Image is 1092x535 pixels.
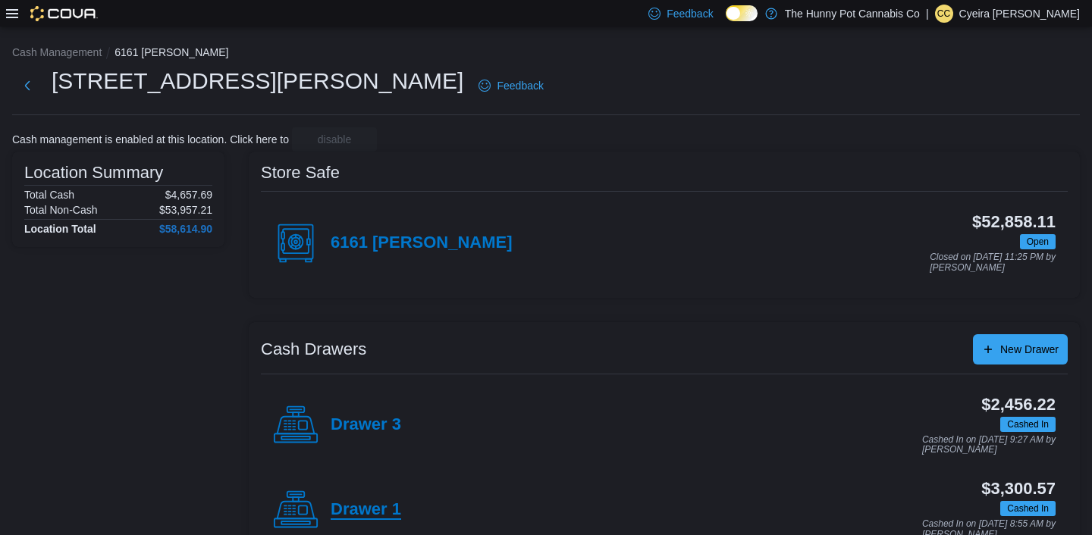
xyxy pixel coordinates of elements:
button: Next [12,70,42,101]
img: Cova [30,6,98,21]
span: Feedback [497,78,543,93]
p: Closed on [DATE] 11:25 PM by [PERSON_NAME] [930,252,1056,273]
h4: Location Total [24,223,96,235]
h3: Location Summary [24,164,163,182]
h6: Total Cash [24,189,74,201]
span: New Drawer [1000,342,1059,357]
span: Feedback [667,6,713,21]
span: disable [318,132,351,147]
h3: Store Safe [261,164,340,182]
h4: 6161 [PERSON_NAME] [331,233,512,253]
button: Cash Management [12,46,102,58]
h4: Drawer 3 [331,415,401,435]
a: Feedback [472,70,549,101]
div: Cyeira Carriere [935,5,953,23]
p: $4,657.69 [165,189,212,201]
span: Cashed In [1000,501,1056,516]
span: Open [1020,234,1056,249]
p: Cash management is enabled at this location. Click here to [12,133,289,145]
span: Cashed In [1007,502,1049,515]
h1: [STREET_ADDRESS][PERSON_NAME] [52,66,463,96]
span: Cashed In [1000,417,1056,432]
button: New Drawer [973,334,1068,364]
span: Open [1027,235,1049,249]
h3: $52,858.11 [972,213,1056,231]
h4: Drawer 1 [331,500,401,520]
p: Cyeira [PERSON_NAME] [959,5,1080,23]
h6: Total Non-Cash [24,204,98,216]
h3: Cash Drawers [261,340,366,358]
p: Cashed In on [DATE] 9:27 AM by [PERSON_NAME] [922,435,1056,455]
span: CC [937,5,950,23]
nav: An example of EuiBreadcrumbs [12,45,1080,63]
span: Cashed In [1007,418,1049,431]
p: The Hunny Pot Cannabis Co [785,5,920,23]
h3: $2,456.22 [981,396,1056,414]
button: 6161 [PERSON_NAME] [115,46,228,58]
h3: $3,300.57 [981,480,1056,498]
h4: $58,614.90 [159,223,212,235]
button: disable [292,127,377,152]
p: $53,957.21 [159,204,212,216]
input: Dark Mode [726,5,758,21]
p: | [926,5,929,23]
